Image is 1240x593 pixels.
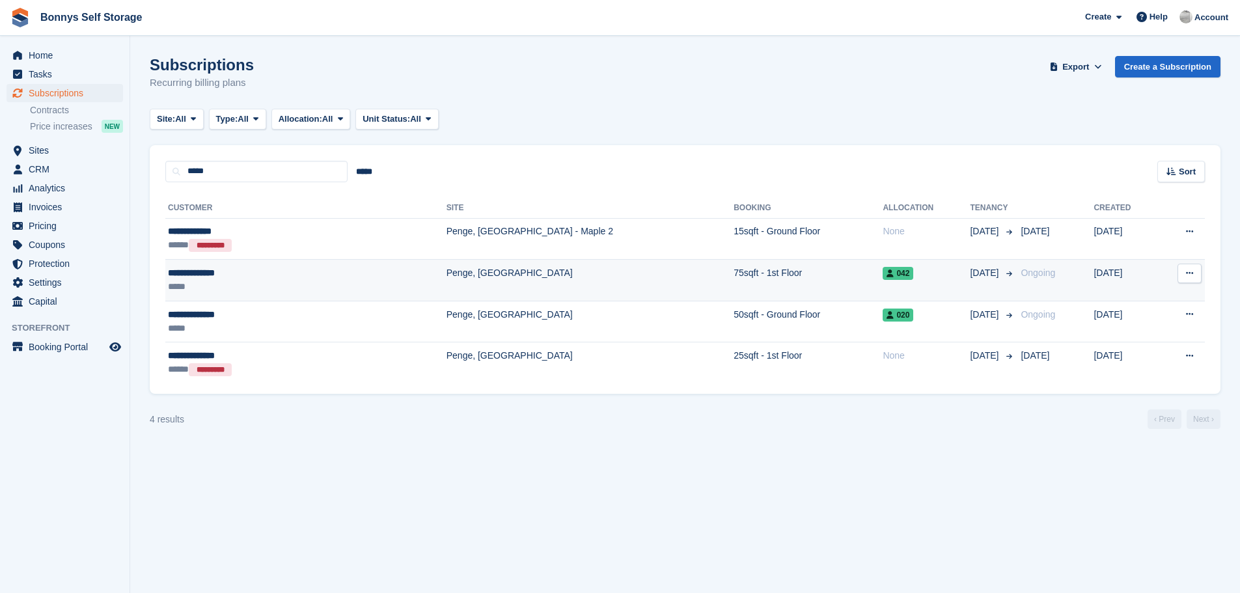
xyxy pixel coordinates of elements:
[29,141,107,159] span: Sites
[734,218,883,260] td: 15sqft - Ground Floor
[7,236,123,254] a: menu
[1179,10,1192,23] img: James Bonny
[883,349,970,363] div: None
[1194,11,1228,24] span: Account
[30,120,92,133] span: Price increases
[29,84,107,102] span: Subscriptions
[447,260,734,301] td: Penge, [GEOGRAPHIC_DATA]
[7,46,123,64] a: menu
[1021,350,1049,361] span: [DATE]
[150,76,254,90] p: Recurring billing plans
[447,198,734,219] th: Site
[322,113,333,126] span: All
[7,338,123,356] a: menu
[734,260,883,301] td: 75sqft - 1st Floor
[29,338,107,356] span: Booking Portal
[1021,226,1049,236] span: [DATE]
[883,225,970,238] div: None
[970,198,1015,219] th: Tenancy
[271,109,351,130] button: Allocation: All
[1145,409,1223,429] nav: Page
[29,198,107,216] span: Invoices
[150,56,254,74] h1: Subscriptions
[363,113,410,126] span: Unit Status:
[10,8,30,27] img: stora-icon-8386f47178a22dfd0bd8f6a31ec36ba5ce8667c1dd55bd0f319d3a0aa187defe.svg
[7,273,123,292] a: menu
[7,198,123,216] a: menu
[29,65,107,83] span: Tasks
[7,141,123,159] a: menu
[883,267,913,280] span: 042
[883,198,970,219] th: Allocation
[175,113,186,126] span: All
[1179,165,1196,178] span: Sort
[1021,309,1055,320] span: Ongoing
[7,217,123,235] a: menu
[30,104,123,117] a: Contracts
[447,342,734,383] td: Penge, [GEOGRAPHIC_DATA]
[7,292,123,310] a: menu
[150,413,184,426] div: 4 results
[7,255,123,273] a: menu
[970,349,1001,363] span: [DATE]
[1094,301,1157,342] td: [DATE]
[29,236,107,254] span: Coupons
[447,301,734,342] td: Penge, [GEOGRAPHIC_DATA]
[970,266,1001,280] span: [DATE]
[238,113,249,126] span: All
[1021,268,1055,278] span: Ongoing
[1148,409,1181,429] a: Previous
[447,218,734,260] td: Penge, [GEOGRAPHIC_DATA] - Maple 2
[1062,61,1089,74] span: Export
[29,217,107,235] span: Pricing
[107,339,123,355] a: Preview store
[1150,10,1168,23] span: Help
[734,301,883,342] td: 50sqft - Ground Floor
[7,65,123,83] a: menu
[410,113,421,126] span: All
[165,198,447,219] th: Customer
[29,46,107,64] span: Home
[7,179,123,197] a: menu
[1094,260,1157,301] td: [DATE]
[1094,218,1157,260] td: [DATE]
[279,113,322,126] span: Allocation:
[7,160,123,178] a: menu
[355,109,438,130] button: Unit Status: All
[29,273,107,292] span: Settings
[12,322,130,335] span: Storefront
[30,119,123,133] a: Price increases NEW
[883,309,913,322] span: 020
[216,113,238,126] span: Type:
[1094,198,1157,219] th: Created
[29,179,107,197] span: Analytics
[209,109,266,130] button: Type: All
[29,292,107,310] span: Capital
[1115,56,1220,77] a: Create a Subscription
[1094,342,1157,383] td: [DATE]
[102,120,123,133] div: NEW
[734,342,883,383] td: 25sqft - 1st Floor
[35,7,147,28] a: Bonnys Self Storage
[970,225,1001,238] span: [DATE]
[1085,10,1111,23] span: Create
[7,84,123,102] a: menu
[1187,409,1220,429] a: Next
[150,109,204,130] button: Site: All
[1047,56,1105,77] button: Export
[970,308,1001,322] span: [DATE]
[157,113,175,126] span: Site:
[29,160,107,178] span: CRM
[29,255,107,273] span: Protection
[734,198,883,219] th: Booking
